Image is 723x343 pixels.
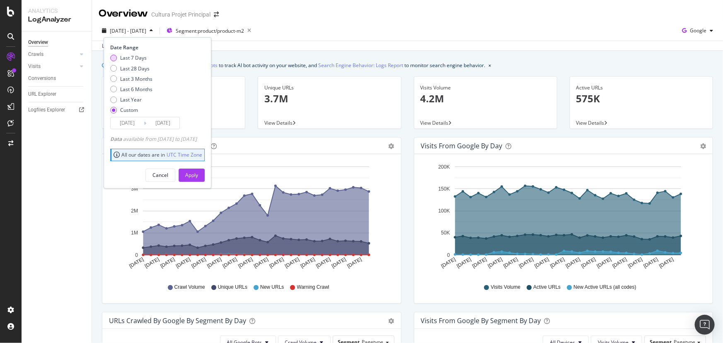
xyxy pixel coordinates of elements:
[28,50,44,59] div: Crawls
[690,27,706,34] span: Google
[438,208,450,214] text: 100K
[318,61,403,70] a: Search Engine Behavior: Logs Report
[110,106,152,114] div: Custom
[144,256,160,269] text: [DATE]
[421,161,704,276] svg: A chart.
[109,316,246,325] div: URLs Crawled by Google By Segment By Day
[421,92,551,106] p: 4.2M
[421,84,551,92] div: Visits Volume
[28,74,86,83] a: Conversions
[110,96,152,103] div: Last Year
[146,117,179,129] input: End Date
[611,256,628,269] text: [DATE]
[502,256,519,269] text: [DATE]
[128,256,145,269] text: [DATE]
[179,169,205,182] button: Apply
[151,10,210,19] div: Cultura Projet Principal
[389,143,394,149] div: gear
[389,318,394,324] div: gear
[135,252,138,258] text: 0
[175,256,191,269] text: [DATE]
[264,119,293,126] span: View Details
[331,256,347,269] text: [DATE]
[110,44,203,51] div: Date Range
[99,7,148,21] div: Overview
[176,27,244,34] span: Segment: product/product-m2
[549,256,566,269] text: [DATE]
[679,24,716,37] button: Google
[471,256,488,269] text: [DATE]
[284,256,300,269] text: [DATE]
[167,151,202,158] a: UTC Time Zone
[643,256,659,269] text: [DATE]
[297,284,329,291] span: Warning Crawl
[28,62,77,71] a: Visits
[565,256,581,269] text: [DATE]
[120,96,142,103] div: Last Year
[237,256,254,269] text: [DATE]
[421,142,503,150] div: Visits from Google by day
[214,12,219,17] div: arrow-right-arrow-left
[315,256,331,269] text: [DATE]
[438,186,450,192] text: 150K
[28,106,65,114] div: Logfiles Explorer
[441,230,450,236] text: 50K
[102,61,713,70] div: info banner
[487,256,503,269] text: [DATE]
[120,106,138,114] div: Custom
[438,164,450,170] text: 200K
[455,256,472,269] text: [DATE]
[486,59,493,71] button: close banner
[191,256,207,269] text: [DATE]
[110,65,152,72] div: Last 28 Days
[346,256,363,269] text: [DATE]
[695,315,715,335] div: Open Intercom Messenger
[573,284,636,291] span: New Active URLs (all codes)
[580,256,597,269] text: [DATE]
[110,54,152,61] div: Last 7 Days
[264,92,394,106] p: 3.7M
[131,230,138,236] text: 1M
[300,256,316,269] text: [DATE]
[120,54,147,61] div: Last 7 Days
[114,151,202,158] div: All our dates are in
[99,24,156,37] button: [DATE] - [DATE]
[185,171,198,179] div: Apply
[658,256,675,269] text: [DATE]
[163,24,254,37] button: Segment:product/product-m2
[28,106,86,114] a: Logfiles Explorer
[110,75,152,82] div: Last 3 Months
[576,119,605,126] span: View Details
[110,61,485,70] div: We introduced 2 new report templates: to track AI bot activity on your website, and to monitor se...
[152,171,168,179] div: Cancel
[440,256,457,269] text: [DATE]
[110,135,123,143] span: Data
[264,84,394,92] div: Unique URLs
[28,62,41,71] div: Visits
[109,161,392,276] svg: A chart.
[28,50,77,59] a: Crawls
[111,117,144,129] input: Start Date
[131,186,138,192] text: 3M
[28,15,85,24] div: LogAnalyzer
[218,284,247,291] span: Unique URLs
[110,27,146,34] span: [DATE] - [DATE]
[268,256,285,269] text: [DATE]
[28,7,85,15] div: Analytics
[131,208,138,214] text: 2M
[120,75,152,82] div: Last 3 Months
[28,90,86,99] a: URL Explorer
[491,284,521,291] span: Visits Volume
[596,256,612,269] text: [DATE]
[533,284,561,291] span: Active URLs
[576,84,706,92] div: Active URLs
[120,86,152,93] div: Last 6 Months
[627,256,643,269] text: [DATE]
[102,42,147,50] div: Last update
[421,119,449,126] span: View Details
[206,256,222,269] text: [DATE]
[160,256,176,269] text: [DATE]
[28,74,56,83] div: Conversions
[576,92,706,106] p: 575K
